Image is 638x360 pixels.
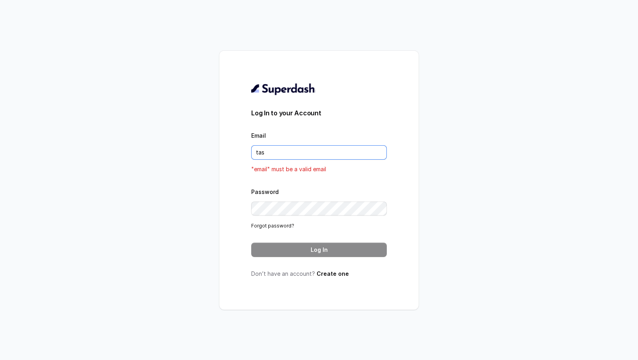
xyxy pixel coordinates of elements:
label: Email [251,132,266,139]
h3: Log In to your Account [251,108,387,118]
img: light.svg [251,83,315,95]
p: "email" must be a valid email [251,164,387,174]
button: Log In [251,243,387,257]
label: Password [251,188,279,195]
p: Don’t have an account? [251,270,387,278]
a: Create one [317,270,349,277]
input: youremail@example.com [251,145,387,160]
a: Forgot password? [251,223,294,229]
